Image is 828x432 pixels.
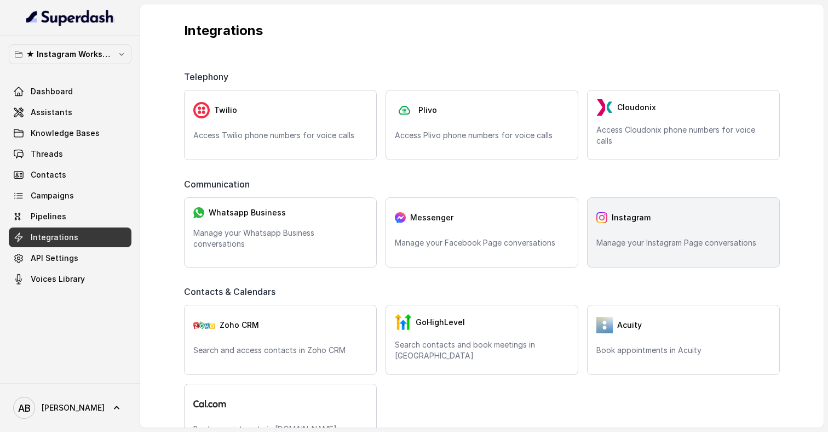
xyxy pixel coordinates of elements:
[31,169,66,180] span: Contacts
[31,107,72,118] span: Assistants
[9,44,131,64] button: ★ Instagram Workspace
[209,207,286,218] span: Whatsapp Business
[9,144,131,164] a: Threads
[9,228,131,247] a: Integrations
[395,130,569,141] p: Access Plivo phone numbers for voice calls
[416,317,465,328] span: GoHighLevel
[9,165,131,185] a: Contacts
[26,48,114,61] p: ★ Instagram Workspace
[193,321,215,329] img: zohoCRM.b78897e9cd59d39d120b21c64f7c2b3a.svg
[42,402,105,413] span: [PERSON_NAME]
[617,320,642,331] span: Acuity
[193,102,210,118] img: twilio.7c09a4f4c219fa09ad352260b0a8157b.svg
[395,212,406,223] img: messenger.2e14a0163066c29f9ca216c7989aa592.svg
[193,130,367,141] p: Access Twilio phone numbers for voice calls
[9,186,131,206] a: Campaigns
[184,178,254,191] span: Communication
[596,317,613,333] img: 5vvjV8cQY1AVHSZc2N7qU9QabzYIM+zpgiA0bbq9KFoni1IQNE8dHPp0leJjYW31UJeOyZnSBUO77gdMaNhFCgpjLZzFnVhVC...
[31,149,63,160] span: Threads
[9,207,131,226] a: Pipelines
[184,22,780,39] p: Integrations
[9,82,131,101] a: Dashboard
[9,248,131,268] a: API Settings
[193,207,204,218] img: whatsapp.f50b2aaae0bd8934e9105e63dc750668.svg
[612,212,651,223] span: Instagram
[9,269,131,289] a: Voices Library
[31,232,78,243] span: Integrations
[220,320,259,331] span: Zoho CRM
[31,190,74,201] span: Campaigns
[31,211,66,222] span: Pipelines
[596,345,771,356] p: Book appointments in Acuity
[9,393,131,423] a: [PERSON_NAME]
[596,237,771,248] p: Manage your Instagram Page conversations
[214,105,237,116] span: Twilio
[596,99,613,116] img: LzEnlUgADIwsuYwsTIxNLkxQDEyBEgDTDZAMjs1Qgy9jUyMTMxBzEB8uASKBKLgDqFxF08kI1lQAAAABJRU5ErkJggg==
[26,9,114,26] img: light.svg
[31,253,78,264] span: API Settings
[9,123,131,143] a: Knowledge Bases
[395,102,414,119] img: plivo.d3d850b57a745af99832d897a96997ac.svg
[617,102,656,113] span: Cloudonix
[9,103,131,122] a: Assistants
[184,285,280,298] span: Contacts & Calendars
[395,237,569,248] p: Manage your Facebook Page conversations
[410,212,453,223] span: Messenger
[31,86,73,97] span: Dashboard
[193,345,367,356] p: Search and access contacts in Zoho CRM
[31,274,85,285] span: Voices Library
[184,70,233,83] span: Telephony
[193,400,226,407] img: logo.svg
[395,339,569,361] p: Search contacts and book meetings in [GEOGRAPHIC_DATA]
[395,314,411,331] img: GHL.59f7fa3143240424d279.png
[31,128,100,139] span: Knowledge Bases
[193,228,367,249] p: Manage your Whatsapp Business conversations
[18,402,31,414] text: AB
[596,212,607,223] img: instagram.04eb0078a085f83fc525.png
[596,124,771,146] p: Access Cloudonix phone numbers for voice calls
[418,105,437,116] span: Plivo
